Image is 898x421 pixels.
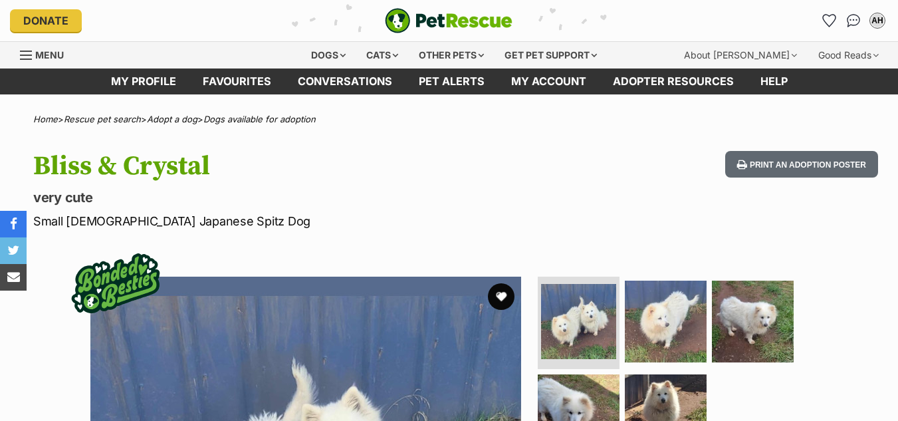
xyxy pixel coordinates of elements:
a: Conversations [843,10,864,31]
div: Get pet support [495,42,606,69]
h1: Bliss & Crystal [33,151,548,182]
p: very cute [33,188,548,207]
button: My account [867,10,888,31]
a: conversations [284,69,405,94]
img: Photo of Bliss & Crystal [625,281,707,362]
a: Dogs available for adoption [203,114,316,124]
a: Home [33,114,58,124]
a: Menu [20,42,73,66]
a: Donate [10,9,82,32]
img: Photo of Bliss & Crystal [541,284,616,359]
a: Rescue pet search [64,114,141,124]
a: Adopt a dog [147,114,197,124]
img: logo-e224e6f780fb5917bec1dbf3a21bbac754714ae5b6737aabdf751b685950b380.svg [385,8,512,33]
div: AH [871,14,884,27]
img: Photo of Bliss & Crystal [712,281,794,362]
p: Small [DEMOGRAPHIC_DATA] Japanese Spitz Dog [33,212,548,230]
div: Dogs [302,42,355,69]
a: Help [747,69,801,94]
a: Favourites [189,69,284,94]
button: Print an adoption poster [725,151,878,178]
div: About [PERSON_NAME] [675,42,806,69]
span: Menu [35,49,64,61]
ul: Account quick links [819,10,888,31]
a: My account [498,69,600,94]
img: chat-41dd97257d64d25036548639549fe6c8038ab92f7586957e7f3b1b290dea8141.svg [847,14,861,27]
a: My profile [98,69,189,94]
a: PetRescue [385,8,512,33]
a: Adopter resources [600,69,747,94]
img: bonded besties [62,230,169,337]
div: Other pets [409,42,493,69]
a: Favourites [819,10,840,31]
div: Cats [357,42,407,69]
a: Pet alerts [405,69,498,94]
button: favourite [488,283,514,310]
div: Good Reads [809,42,888,69]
